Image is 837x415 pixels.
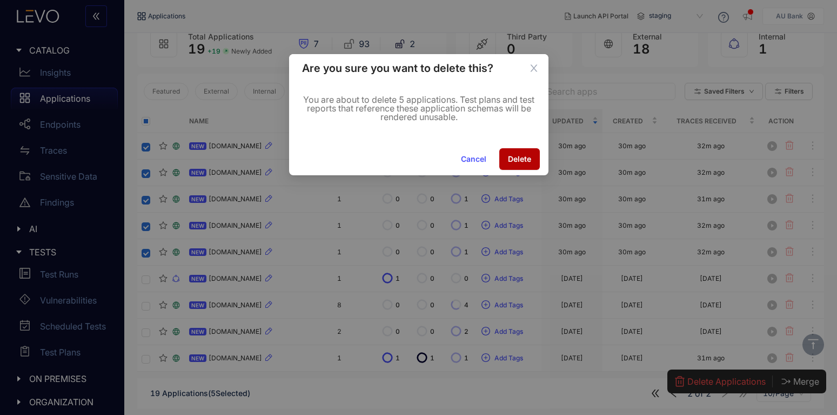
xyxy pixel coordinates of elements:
[519,54,548,83] button: Close
[302,95,535,121] p: You are about to delete 5 applications. Test plans and test reports that reference these applicat...
[508,155,531,163] span: Delete
[529,63,539,73] span: close
[499,148,540,170] button: Delete
[452,148,495,170] button: Cancel
[461,155,486,163] span: Cancel
[302,63,535,74] div: Are you sure you want to delete this?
